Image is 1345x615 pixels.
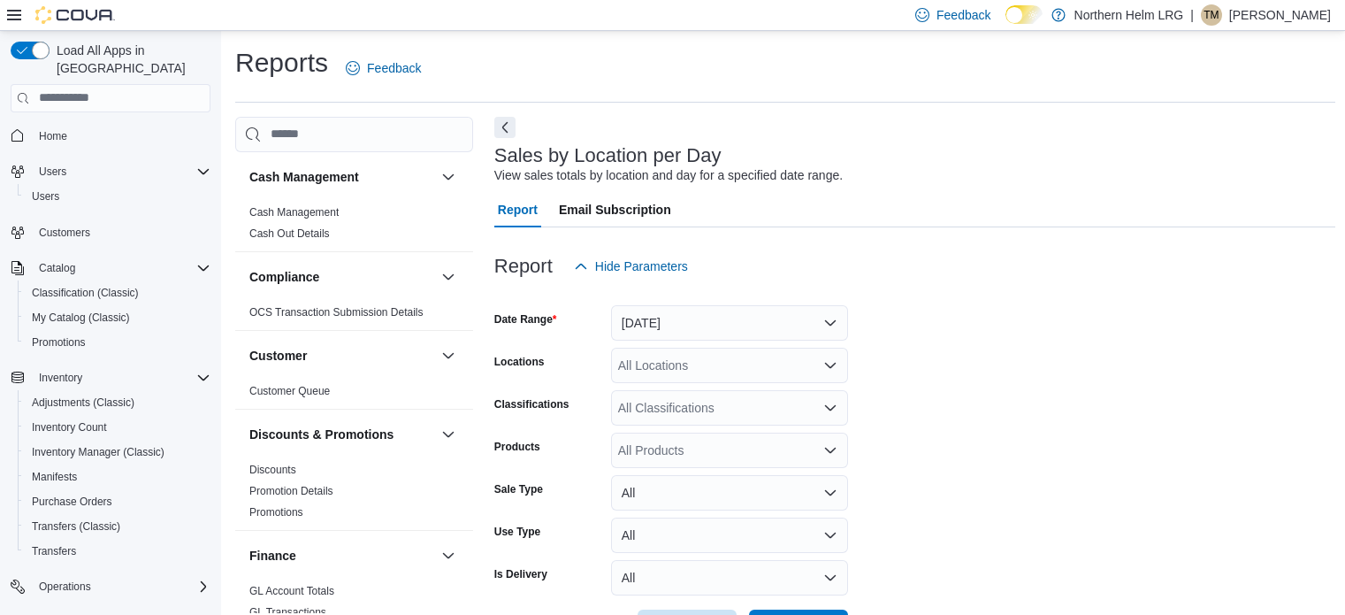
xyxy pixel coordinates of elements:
span: Inventory Count [25,417,210,438]
a: Classification (Classic) [25,282,146,304]
span: Purchase Orders [32,495,112,509]
a: Purchase Orders [25,491,119,512]
span: Users [32,189,59,204]
label: Use Type [494,525,540,539]
button: Inventory Count [18,415,218,440]
a: Cash Out Details [249,227,330,240]
span: Hide Parameters [595,258,688,275]
button: All [611,560,848,596]
button: All [611,475,848,511]
span: Transfers [25,541,210,562]
button: Promotions [18,330,218,355]
button: Finance [438,545,459,566]
span: Catalog [32,258,210,279]
button: Customer [249,347,434,365]
button: Open list of options [823,443,837,457]
span: Email Subscription [559,192,671,227]
button: Operations [32,576,98,597]
label: Date Range [494,312,557,327]
button: Compliance [249,268,434,286]
span: Feedback [936,6,990,24]
h3: Discounts & Promotions [249,426,394,443]
a: Inventory Manager (Classic) [25,442,172,463]
button: Classification (Classic) [18,281,218,305]
a: GL Account Totals [249,585,334,597]
span: Adjustments (Classic) [32,396,134,410]
button: Manifests [18,465,218,489]
a: My Catalog (Classic) [25,307,137,328]
p: [PERSON_NAME] [1229,4,1331,26]
button: Compliance [438,266,459,288]
span: Users [32,161,210,182]
span: Manifests [32,470,77,484]
span: Report [498,192,538,227]
button: Open list of options [823,358,837,373]
div: Customer [235,381,473,409]
button: Inventory Manager (Classic) [18,440,218,465]
span: Discounts [249,463,296,477]
a: Transfers (Classic) [25,516,127,537]
div: Discounts & Promotions [235,459,473,530]
button: Users [4,159,218,184]
span: Feedback [367,59,421,77]
span: Users [25,186,210,207]
button: Transfers (Classic) [18,514,218,539]
a: Inventory Count [25,417,114,438]
h3: Customer [249,347,307,365]
a: Home [32,126,74,147]
a: Discounts [249,464,296,476]
h3: Sales by Location per Day [494,145,722,166]
a: Users [25,186,66,207]
span: Transfers [32,544,76,558]
button: Users [32,161,73,182]
h3: Cash Management [249,168,359,186]
button: Customers [4,219,218,245]
span: Home [32,125,210,147]
button: My Catalog (Classic) [18,305,218,330]
div: Compliance [235,302,473,330]
a: Customer Queue [249,385,330,397]
label: Classifications [494,397,569,411]
span: My Catalog (Classic) [32,311,130,325]
div: Trevor Mackenzie [1201,4,1222,26]
button: Hide Parameters [567,249,695,284]
span: Customers [39,226,90,240]
a: Manifests [25,466,84,488]
span: Customer Queue [249,384,330,398]
button: Users [18,184,218,209]
img: Cova [35,6,115,24]
span: Cash Management [249,205,339,219]
span: OCS Transaction Submission Details [249,305,424,319]
h3: Compliance [249,268,319,286]
span: Inventory Count [32,420,107,434]
span: Transfers (Classic) [32,519,120,534]
button: Catalog [32,258,82,279]
button: Open list of options [823,401,837,415]
label: Locations [494,355,545,369]
h1: Reports [235,45,328,81]
span: Inventory Manager (Classic) [25,442,210,463]
button: Purchase Orders [18,489,218,514]
a: Promotions [25,332,93,353]
button: Operations [4,574,218,599]
span: Dark Mode [1005,24,1006,25]
button: Adjustments (Classic) [18,390,218,415]
span: Promotions [25,332,210,353]
span: Operations [32,576,210,597]
span: Promotions [249,505,303,519]
span: TM [1204,4,1219,26]
span: Transfers (Classic) [25,516,210,537]
a: Promotions [249,506,303,519]
button: Finance [249,547,434,565]
button: Next [494,117,516,138]
span: Home [39,129,67,143]
span: Manifests [25,466,210,488]
button: Catalog [4,256,218,281]
a: Customers [32,222,97,243]
span: Classification (Classic) [32,286,139,300]
a: Adjustments (Classic) [25,392,141,413]
span: GL Account Totals [249,584,334,598]
button: Cash Management [438,166,459,188]
a: OCS Transaction Submission Details [249,306,424,319]
button: Discounts & Promotions [249,426,434,443]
